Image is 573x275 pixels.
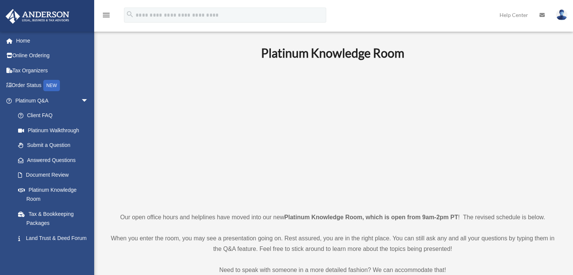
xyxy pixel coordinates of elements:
a: Client FAQ [11,108,100,123]
i: search [126,10,134,18]
b: Platinum Knowledge Room [261,46,404,60]
a: Online Ordering [5,48,100,63]
a: Tax Organizers [5,63,100,78]
a: Platinum Walkthrough [11,123,100,138]
a: Platinum Q&Aarrow_drop_down [5,93,100,108]
div: NEW [43,80,60,91]
a: Portal Feedback [11,246,100,261]
a: Document Review [11,168,100,183]
a: Answered Questions [11,153,100,168]
img: User Pic [556,9,567,20]
i: menu [102,11,111,20]
iframe: 231110_Toby_KnowledgeRoom [220,71,446,198]
a: Tax & Bookkeeping Packages [11,206,100,231]
p: When you enter the room, you may see a presentation going on. Rest assured, you are in the right ... [107,233,558,254]
a: Platinum Knowledge Room [11,182,96,206]
span: arrow_drop_down [81,93,96,108]
p: Our open office hours and helplines have moved into our new ! The revised schedule is below. [107,212,558,223]
a: Land Trust & Deed Forum [11,231,100,246]
a: Submit a Question [11,138,100,153]
a: menu [102,13,111,20]
strong: Platinum Knowledge Room, which is open from 9am-2pm PT [284,214,458,220]
img: Anderson Advisors Platinum Portal [3,9,72,24]
a: Home [5,33,100,48]
a: Order StatusNEW [5,78,100,93]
